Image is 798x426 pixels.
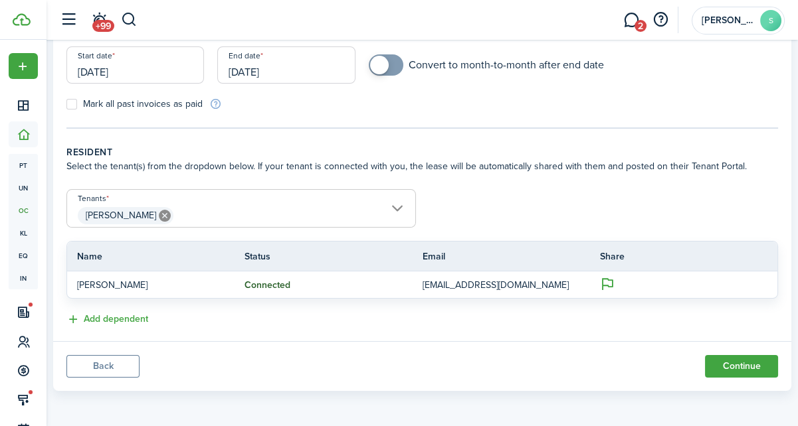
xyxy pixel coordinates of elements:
span: 2 [635,20,647,32]
a: Messaging [619,3,644,37]
input: mm/dd/yyyy [66,46,204,84]
label: Mark all past invoices as paid [66,99,203,109]
a: eq [9,244,38,267]
a: kl [9,222,38,244]
th: Status [245,249,422,263]
th: Share [600,249,777,263]
span: [PERSON_NAME] [86,208,156,222]
button: Back [66,355,140,378]
span: Steve [702,16,755,25]
button: Continue [705,355,778,378]
a: oc [9,199,38,222]
wizard-step-header-title: Resident [66,145,778,159]
button: Open menu [9,53,38,79]
avatar-text: S [760,10,781,31]
th: Email [423,249,600,263]
span: +99 [92,20,114,32]
p: [PERSON_NAME] [77,278,225,292]
status: Connected [245,280,290,291]
button: Open resource center [649,9,672,31]
a: un [9,177,38,199]
th: Name [67,249,245,263]
a: Notifications [86,3,112,37]
button: Add dependent [66,312,148,327]
button: Search [121,9,138,31]
img: TenantCloud [13,13,31,26]
a: pt [9,154,38,177]
p: [EMAIL_ADDRESS][DOMAIN_NAME] [423,278,580,292]
wizard-step-header-description: Select the tenant(s) from the dropdown below. If your tenant is connected with you, the lease wil... [66,159,778,173]
a: in [9,267,38,289]
button: Open sidebar [56,7,81,33]
input: mm/dd/yyyy [217,46,355,84]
